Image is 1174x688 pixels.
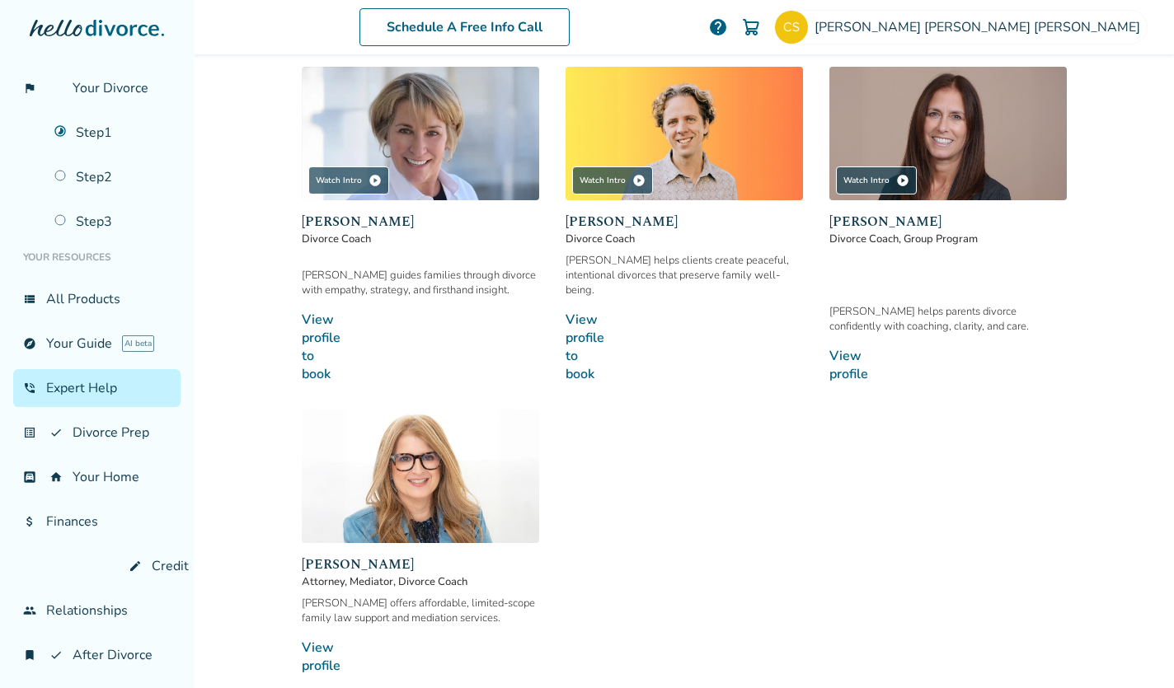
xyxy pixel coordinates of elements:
[632,174,646,187] span: play_circle
[347,339,677,355] span: line_end_arrow_notch
[775,11,808,44] img: cpschmitz@gmail.com
[369,174,382,187] span: play_circle
[45,158,181,196] a: Step2
[829,232,1067,246] span: Divorce Coach, Group Program
[23,648,63,662] span: bookmark_check
[122,335,154,352] span: AI beta
[829,347,1067,383] a: View profileline_end_arrow_notch
[13,241,181,274] li: Your Resources
[13,280,181,318] a: view_listAll Products
[13,414,181,452] a: list_alt_checkDivorce Prep
[302,232,539,246] span: Divorce Coach
[566,212,803,232] span: [PERSON_NAME]
[23,515,36,528] span: attach_money
[302,410,539,543] img: Lisa Zonder
[741,17,761,37] img: Cart
[23,82,63,95] span: flag_2
[302,574,539,589] span: Attorney, Mediator, Divorce Coach
[566,311,803,383] a: View profile to bookline_end_arrow_notch
[708,17,728,37] a: help
[829,67,1067,200] img: Jill Kaufman
[302,639,539,675] a: View profileline_end_arrow_notch
[829,212,1067,232] span: [PERSON_NAME]
[302,555,539,574] span: [PERSON_NAME]
[23,337,36,350] span: explore
[308,166,389,194] div: Watch Intro
[302,596,539,625] div: [PERSON_NAME] offers affordable, limited-scope family law support and mediation services.
[13,592,181,629] a: groupRelationships
[73,79,148,97] span: Your Divorce
[566,253,803,297] div: [PERSON_NAME] helps clients create peaceful, intentional divorces that preserve family well-being.
[302,67,539,200] img: Kim Goodman
[302,268,539,297] div: [PERSON_NAME] guides families through divorce with empathy, strategy, and firsthand insight.
[45,203,181,241] a: Step3
[566,67,803,200] img: James Traub
[566,232,803,246] span: Divorce Coach
[611,339,941,355] span: line_end_arrow_notch
[23,559,142,573] span: finance_mode
[13,636,181,674] a: bookmark_checkAfter Divorce
[359,8,570,46] a: Schedule A Free Info Call
[896,174,909,187] span: play_circle
[13,458,181,496] a: garage_homeYour Home
[23,470,63,484] span: garage_home
[13,503,181,541] a: attach_moneyFinances
[572,166,653,194] div: Watch Intro
[13,325,181,363] a: exploreYour GuideAI beta
[13,69,181,107] a: flag_2Your Divorce
[45,114,181,152] a: Step1
[302,311,539,383] a: View profile to bookline_end_arrow_notch
[13,547,181,585] a: finance_modeCredit
[23,381,36,395] span: phone_in_talk
[23,293,36,306] span: view_list
[13,369,181,407] a: phone_in_talkExpert Help
[23,604,36,617] span: group
[347,648,677,665] span: line_end_arrow_notch
[815,18,1147,36] span: [PERSON_NAME] [PERSON_NAME] [PERSON_NAME]
[23,426,63,439] span: list_alt_check
[836,166,917,194] div: Watch Intro
[302,212,539,232] span: [PERSON_NAME]
[829,304,1067,334] div: [PERSON_NAME] helps parents divorce confidently with coaching, clarity, and care.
